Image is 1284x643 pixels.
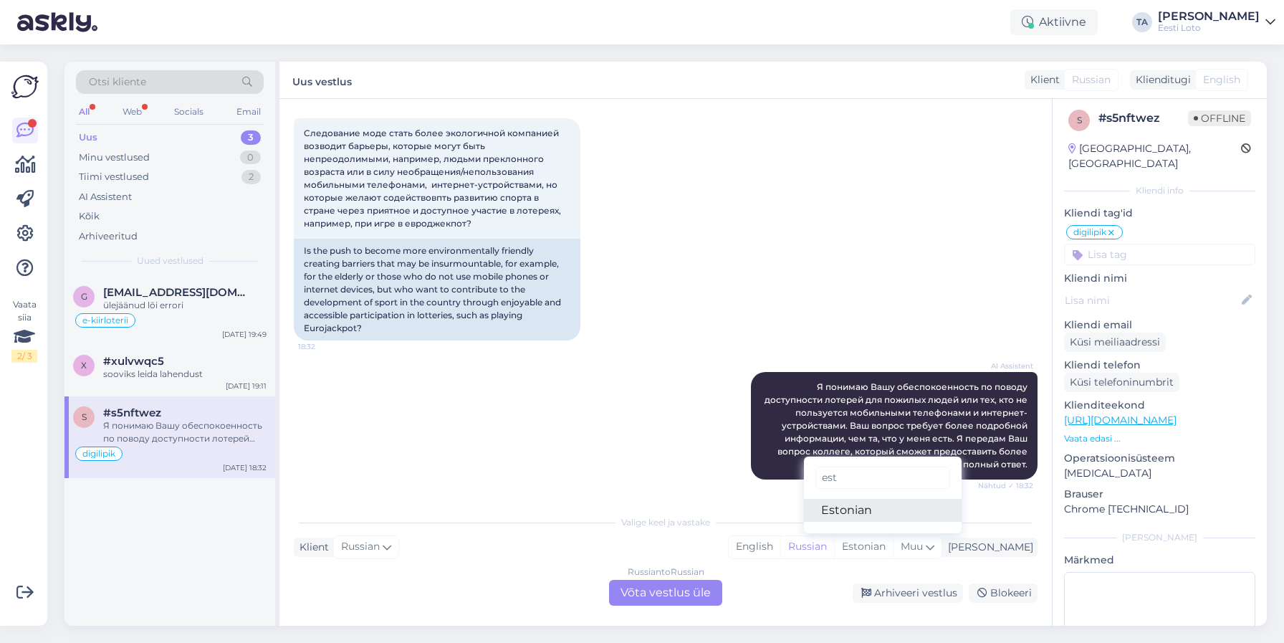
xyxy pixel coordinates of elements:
p: Kliendi email [1064,318,1255,333]
div: TA [1132,12,1152,32]
p: Operatsioonisüsteem [1064,451,1255,466]
div: ülejäänud lõi errori [103,299,267,312]
p: Brauser [1064,487,1255,502]
p: Klienditeekond [1064,398,1255,413]
label: Uus vestlus [292,70,352,90]
div: Klienditugi [1130,72,1191,87]
div: [DATE] 19:11 [226,381,267,391]
div: Arhiveeri vestlus [853,584,963,603]
div: Kõik [79,209,100,224]
div: [DATE] 19:49 [222,329,267,340]
div: Vaata siia [11,298,37,363]
div: [PERSON_NAME] [1158,11,1260,22]
p: Chrome [TECHNICAL_ID] [1064,502,1255,517]
div: Kliendi info [1064,184,1255,197]
p: Vaata edasi ... [1064,432,1255,445]
div: Küsi meiliaadressi [1064,333,1166,352]
input: Lisa tag [1064,244,1255,265]
div: Valige keel ja vastake [294,516,1038,529]
a: [URL][DOMAIN_NAME] [1064,414,1177,427]
span: Следование моде стать более экологичной компанией возводит барьеры, которые могут быть непреодоли... [304,128,563,229]
img: Askly Logo [11,73,39,100]
div: 0 [240,151,261,165]
a: Estonian [804,499,962,522]
div: Klient [1025,72,1060,87]
div: sooviks leida lahendust [103,368,267,381]
div: Võta vestlus üle [609,580,722,606]
div: Minu vestlused [79,151,150,165]
span: Russian [341,539,380,555]
div: 3 [241,130,261,145]
span: digilipik [1073,228,1106,237]
div: [DATE] 18:32 [223,462,267,473]
div: AI Assistent [79,190,132,204]
div: Я понимаю Вашу обеспокоенность по поводу доступности лотерей для пожилых людей или тех, кто не по... [103,419,267,445]
div: Eesti Loto [1158,22,1260,34]
div: Socials [171,103,206,121]
input: Kirjuta, millist tag'i otsid [815,467,950,489]
span: e-kiirloterii [82,316,128,325]
div: [GEOGRAPHIC_DATA], [GEOGRAPHIC_DATA] [1068,141,1241,171]
p: [MEDICAL_DATA] [1064,466,1255,481]
div: 2 [241,170,261,184]
span: x [81,360,87,371]
p: Märkmed [1064,553,1255,568]
p: Kliendi nimi [1064,271,1255,286]
div: Is the push to become more environmentally friendly creating barriers that may be insurmountable,... [294,239,580,340]
span: s [82,411,87,422]
a: [PERSON_NAME]Eesti Loto [1158,11,1275,34]
div: Russian to Russian [628,566,704,578]
div: Estonian [834,536,893,558]
div: Küsi telefoninumbrit [1064,373,1179,392]
span: Russian [1072,72,1111,87]
p: Kliendi tag'id [1064,206,1255,221]
div: Russian [780,536,834,558]
span: 18:32 [298,341,352,352]
span: Offline [1188,110,1251,126]
span: Otsi kliente [89,75,146,90]
span: AI Assistent [979,361,1033,371]
div: Blokeeri [969,584,1038,603]
div: 2 / 3 [11,350,37,363]
div: Klient [294,540,329,555]
span: Nähtud ✓ 18:32 [978,480,1033,491]
div: All [76,103,92,121]
span: getter.sade@mail.ee [103,286,252,299]
span: digilipik [82,449,115,458]
span: Я понимаю Вашу обеспокоенность по поводу доступности лотерей для пожилых людей или тех, кто не по... [765,381,1030,470]
div: Arhiveeritud [79,229,138,244]
div: # s5nftwez [1098,110,1188,127]
input: Lisa nimi [1065,292,1239,308]
div: Uus [79,130,97,145]
div: English [729,536,780,558]
div: Aktiivne [1010,9,1098,35]
div: Email [234,103,264,121]
div: Tiimi vestlused [79,170,149,184]
div: Web [120,103,145,121]
span: English [1203,72,1240,87]
span: s [1077,115,1082,125]
span: Muu [901,540,923,553]
div: [PERSON_NAME] [942,540,1033,555]
span: Uued vestlused [137,254,203,267]
span: #xulvwqc5 [103,355,164,368]
span: #s5nftwez [103,406,161,419]
p: Kliendi telefon [1064,358,1255,373]
span: g [81,291,87,302]
div: [PERSON_NAME] [1064,531,1255,544]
